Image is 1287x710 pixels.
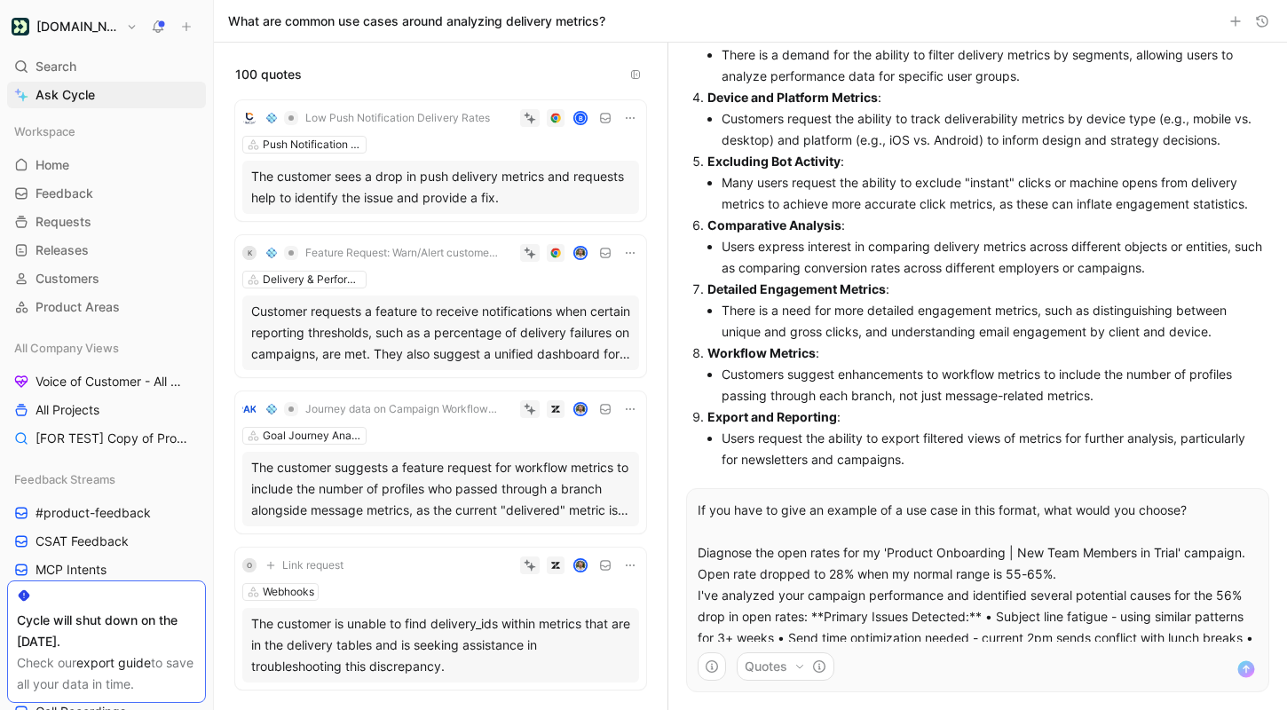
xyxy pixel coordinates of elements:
img: 💠 [266,404,277,414]
a: Ask Cycle [7,82,206,108]
div: Delivery & Performance Monitoring [263,271,362,288]
span: [FOR TEST] Copy of Projects for Discovery [36,430,188,447]
div: Customer requests a feature to receive notifications when certain reporting thresholds, such as a... [251,301,630,365]
button: 💠Feature Request: Warn/Alert customers when certain reporting thresholds are met [GH#1393] [260,242,504,264]
img: logo [242,402,257,416]
h1: What are common use cases around analyzing delivery metrics? [228,12,605,30]
span: Home [36,156,69,174]
div: Feedback Streams [7,466,206,493]
span: Low Push Notification Delivery Rates [305,111,490,125]
div: All Company ViewsVoice of Customer - All AreasAll Projects[FOR TEST] Copy of Projects for Discovery [7,335,206,452]
div: The customer sees a drop in push delivery metrics and requests help to identify the issue and pro... [251,166,630,209]
div: The customer suggests a feature request for workflow metrics to include the number of profiles wh... [251,457,630,521]
a: All Projects [7,397,206,423]
span: CSAT Feedback [36,532,129,550]
span: All Projects [36,401,99,419]
a: [FOR TEST] Copy of Projects for Discovery [7,425,206,452]
a: Releases [7,237,206,264]
button: 💠Journey data on Campaign Workflow Metrics [GH#11621] [260,398,504,420]
img: 💠 [266,113,277,123]
span: Customers [36,270,99,288]
li: There is a need for more detailed engagement metrics, such as distinguishing between unique and g... [722,300,1262,343]
span: Workspace [14,122,75,140]
img: Customer.io [12,18,29,35]
li: There is a demand for the ability to filter delivery metrics by segments, allowing users to analy... [722,44,1262,87]
div: K [242,246,257,260]
p: If you have to give an example of a use case in this format, what would you choose? Diagnose the ... [698,500,1258,585]
h1: [DOMAIN_NAME] [36,19,119,35]
span: Voice of Customer - All Areas [36,373,183,390]
a: export guide [76,655,151,670]
div: All Company Views [7,335,206,361]
span: Feedback [36,185,93,202]
img: avatar [575,560,587,572]
div: B [575,113,587,124]
div: O [242,558,257,572]
p: : [707,87,1262,108]
span: Releases [36,241,89,259]
button: Quotes [737,652,834,681]
li: Users request the ability to export filtered views of metrics for further analysis, particularly ... [722,428,1262,470]
div: Webhooks [263,583,314,601]
strong: Export and Reporting [707,409,837,424]
span: 100 quotes [235,64,302,85]
span: Product Areas [36,298,120,316]
a: Product Areas [7,294,206,320]
span: Feedback Streams [14,470,115,488]
li: Users express interest in comparing delivery metrics across different objects or entities, such a... [722,236,1262,279]
strong: Excluding Bot Activity [707,154,841,169]
p: : [707,343,1262,364]
div: Push Notification Delivery [263,136,362,154]
strong: Workflow Metrics [707,345,816,360]
a: Requests [7,209,206,235]
li: Customers suggest enhancements to workflow metrics to include the number of profiles passing thro... [722,364,1262,406]
span: Link request [282,558,343,572]
div: Cycle will shut down on the [DATE]. [17,610,196,652]
div: Check our to save all your data in time. [17,652,196,695]
span: Ask Cycle [36,84,95,106]
p: : [707,151,1262,172]
span: Feature Request: Warn/Alert customers when certain reporting thresholds are met [GH#1393] [305,246,498,260]
span: Journey data on Campaign Workflow Metrics [GH#11621] [305,402,498,416]
span: MCP Intents [36,561,107,579]
a: CSAT Feedback [7,528,206,555]
span: All Company Views [14,339,119,357]
img: 💠 [266,248,277,258]
button: 💠Low Push Notification Delivery Rates [260,107,496,129]
div: The customer is unable to find delivery_ids within metrics that are in the delivery tables and is... [251,613,630,677]
p: : [707,279,1262,300]
p: : [707,406,1262,428]
div: Search [7,53,206,80]
img: avatar [575,404,587,415]
li: Many users request the ability to exclude "instant" clicks or machine opens from delivery metrics... [722,172,1262,215]
a: Feedback [7,180,206,207]
li: Customers request the ability to track deliverability metrics by device type (e.g., mobile vs. de... [722,108,1262,151]
img: logo [242,111,257,125]
img: avatar [575,248,587,259]
a: #product-feedback [7,500,206,526]
span: #product-feedback [36,504,151,522]
strong: Device and Platform Metrics [707,90,878,105]
div: Workspace [7,118,206,145]
p: : [707,215,1262,236]
a: Customers [7,265,206,292]
button: Customer.io[DOMAIN_NAME] [7,14,142,39]
a: Home [7,152,206,178]
strong: Comparative Analysis [707,217,841,233]
div: Goal Journey Analysis & Optimization [263,427,362,445]
strong: Detailed Engagement Metrics [707,281,886,296]
a: MCP Intents [7,556,206,583]
span: Requests [36,213,91,231]
span: Search [36,56,76,77]
button: Link request [260,555,350,576]
a: Voice of Customer - All Areas [7,368,206,395]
